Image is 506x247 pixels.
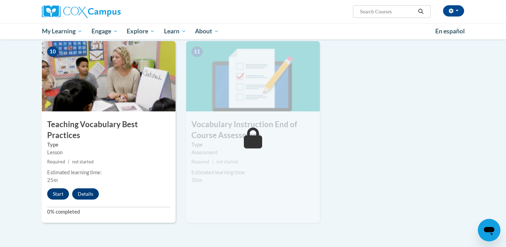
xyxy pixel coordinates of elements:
[191,149,315,156] div: Assessment
[191,159,209,164] span: Required
[186,41,320,111] img: Course Image
[416,7,426,16] button: Search
[47,149,170,156] div: Lesson
[42,41,176,111] img: Course Image
[435,27,465,35] span: En español
[159,23,191,39] a: Learn
[91,27,118,35] span: Engage
[186,119,320,141] h3: Vocabulary Instruction End of Course Assessment
[42,119,176,141] h3: Teaching Vocabulary Best Practices
[47,46,58,57] span: 10
[31,23,475,39] div: Main menu
[72,159,94,164] span: not started
[431,24,469,39] a: En español
[47,188,69,200] button: Start
[68,159,69,164] span: |
[164,27,186,35] span: Learn
[47,159,65,164] span: Required
[42,5,176,18] a: Cox Campus
[122,23,159,39] a: Explore
[87,23,122,39] a: Engage
[191,46,203,57] span: 11
[212,159,214,164] span: |
[42,27,82,35] span: My Learning
[443,5,464,17] button: Account Settings
[191,141,315,149] label: Type
[191,169,315,176] div: Estimated learning time:
[47,169,170,176] div: Estimated learning time:
[478,219,500,241] iframe: Button to launch messaging window
[47,177,58,183] span: 25m
[191,23,224,39] a: About
[195,27,219,35] span: About
[47,141,170,149] label: Type
[359,7,416,16] input: Search Courses
[47,208,170,216] label: 0% completed
[72,188,99,200] button: Details
[42,5,121,18] img: Cox Campus
[216,159,238,164] span: not started
[127,27,155,35] span: Explore
[37,23,87,39] a: My Learning
[191,177,202,183] span: 30m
